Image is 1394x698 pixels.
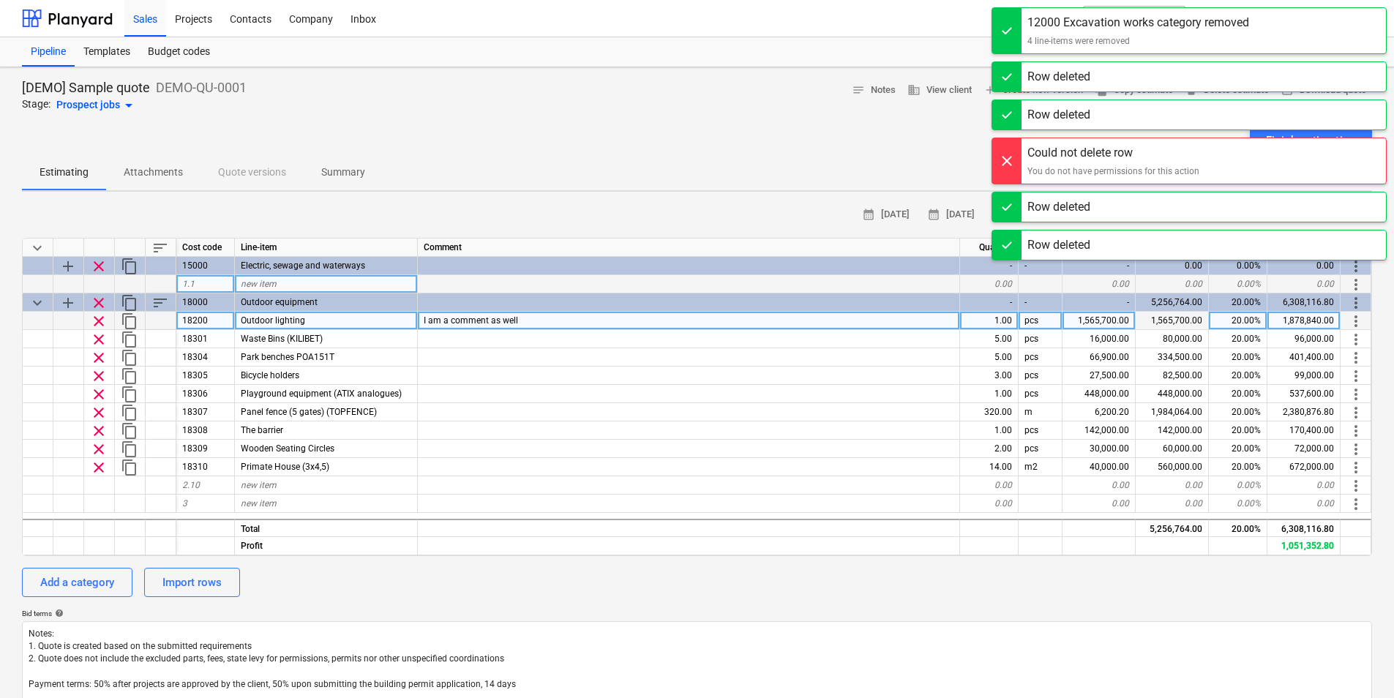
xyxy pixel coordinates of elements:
[235,519,418,537] div: Total
[1063,257,1136,275] div: -
[1321,628,1394,698] iframe: Chat Widget
[90,459,108,476] span: Remove row
[235,239,418,257] div: Line-item
[1136,330,1209,348] div: 80,000.00
[852,82,896,99] span: Notes
[1019,385,1063,403] div: pcs
[1267,476,1341,495] div: 0.00
[1209,257,1267,275] div: 0.00%
[960,257,1019,275] div: -
[1209,421,1267,440] div: 20.00%
[1136,367,1209,385] div: 82,500.00
[1266,131,1356,150] div: Finish estimating
[1267,312,1341,330] div: 1,878,840.00
[1347,386,1365,403] span: More actions
[907,82,972,99] span: View client
[1136,293,1209,312] div: 5,256,764.00
[121,258,138,275] span: Duplicate category
[1209,367,1267,385] div: 20.00%
[241,279,277,289] span: new item
[960,293,1019,312] div: -
[1347,276,1365,293] span: More actions
[1019,312,1063,330] div: pcs
[176,385,235,403] div: 18306
[1019,458,1063,476] div: m2
[1019,293,1063,312] div: -
[241,370,299,380] span: Bicycle holders
[241,315,305,326] span: Outdoor lighting
[1136,440,1209,458] div: 60,000.00
[182,498,187,509] span: 3
[1347,294,1365,312] span: More actions
[1347,312,1365,330] span: More actions
[1209,458,1267,476] div: 20.00%
[182,279,195,289] span: 1.1
[241,297,318,307] span: Outdoor equipment
[1267,330,1341,348] div: 96,000.00
[1347,367,1365,385] span: More actions
[1267,440,1341,458] div: 72,000.00
[1136,312,1209,330] div: 1,565,700.00
[144,568,240,597] button: Import rows
[1063,495,1136,513] div: 0.00
[56,97,138,114] div: Prospect jobs
[907,83,921,97] span: business
[176,239,235,257] div: Cost code
[90,422,108,440] span: Remove row
[176,348,235,367] div: 18304
[241,498,277,509] span: new item
[1027,34,1249,48] div: 4 line-items were removed
[1267,257,1341,275] div: 0.00
[29,239,46,257] span: Collapse all categories
[59,294,77,312] span: Add sub category to row
[121,404,138,421] span: Duplicate row
[241,443,334,454] span: Wooden Seating Circles
[960,440,1019,458] div: 2.00
[1063,476,1136,495] div: 0.00
[1267,403,1341,421] div: 2,380,876.80
[241,462,329,472] span: Primate House (3x4,5)
[1347,258,1365,275] span: More actions
[75,37,139,67] a: Templates
[1209,440,1267,458] div: 20.00%
[90,440,108,458] span: Remove row
[29,294,46,312] span: Collapse category
[1209,495,1267,513] div: 0.00%
[1267,385,1341,403] div: 537,600.00
[960,476,1019,495] div: 0.00
[176,330,235,348] div: 18301
[960,275,1019,293] div: 0.00
[241,480,277,490] span: new item
[1027,68,1090,86] div: Row deleted
[1063,275,1136,293] div: 0.00
[90,367,108,385] span: Remove row
[1209,293,1267,312] div: 20.00%
[156,79,247,97] p: DEMO-QU-0001
[90,312,108,330] span: Remove row
[176,421,235,440] div: 18308
[241,352,334,362] span: Park benches POA151T
[1063,330,1136,348] div: 16,000.00
[1136,403,1209,421] div: 1,984,064.00
[862,208,875,221] span: calendar_month
[1063,458,1136,476] div: 40,000.00
[162,573,222,592] div: Import rows
[960,403,1019,421] div: 320.00
[983,83,997,97] span: add
[121,349,138,367] span: Duplicate row
[176,367,235,385] div: 18305
[1027,106,1090,124] div: Row deleted
[986,203,1107,226] button: British Pound Sterling
[1019,421,1063,440] div: pcs
[960,330,1019,348] div: 5.00
[1209,476,1267,495] div: 0.00%
[1347,495,1365,513] span: More actions
[1347,477,1365,495] span: More actions
[1027,144,1199,162] div: Could not delete row
[1063,312,1136,330] div: 1,565,700.00
[1063,293,1136,312] div: -
[1267,421,1341,440] div: 170,400.00
[90,349,108,367] span: Remove row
